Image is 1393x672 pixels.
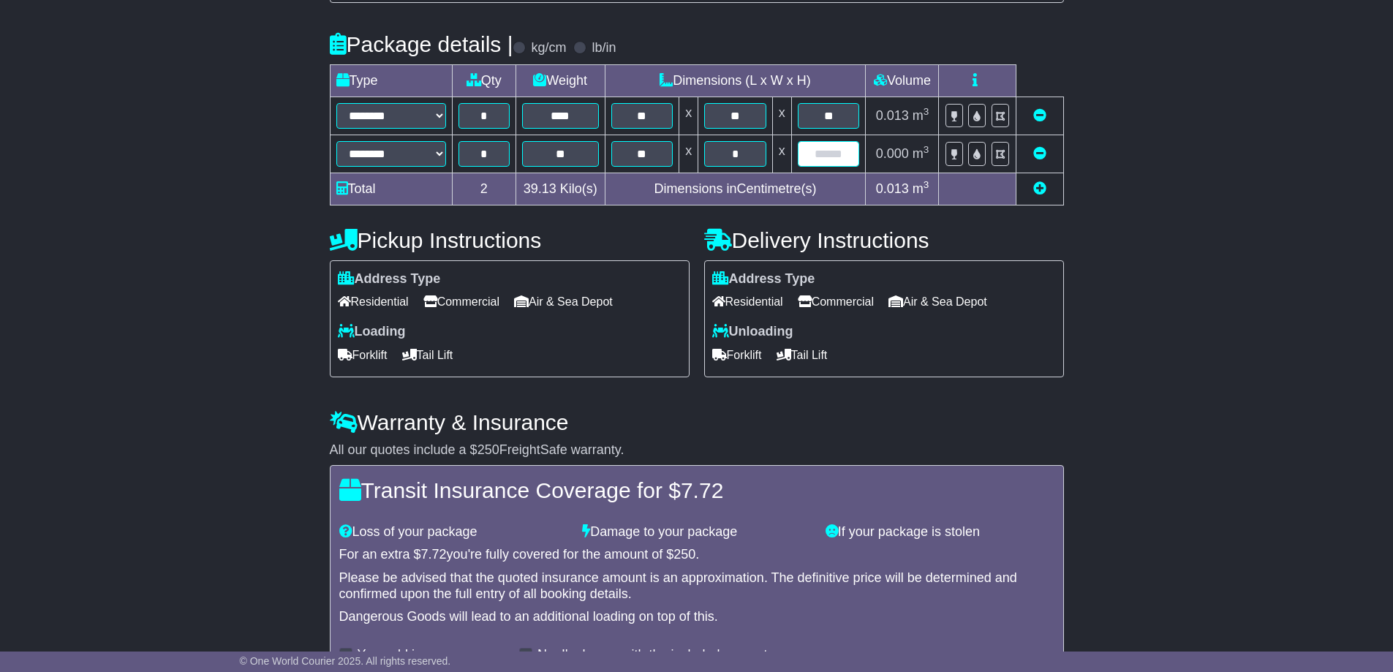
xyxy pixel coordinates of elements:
[516,64,605,97] td: Weight
[673,547,695,562] span: 250
[876,108,909,123] span: 0.013
[924,144,929,155] sup: 3
[605,64,866,97] td: Dimensions (L x W x H)
[592,40,616,56] label: lb/in
[338,290,409,313] span: Residential
[338,344,388,366] span: Forklift
[712,290,783,313] span: Residential
[330,410,1064,434] h4: Warranty & Insurance
[679,135,698,173] td: x
[240,655,451,667] span: © One World Courier 2025. All rights reserved.
[605,173,866,205] td: Dimensions in Centimetre(s)
[402,344,453,366] span: Tail Lift
[876,146,909,161] span: 0.000
[1033,181,1046,196] a: Add new item
[575,524,818,540] div: Damage to your package
[339,609,1054,625] div: Dangerous Goods will lead to an additional loading on top of this.
[1033,108,1046,123] a: Remove this item
[339,547,1054,563] div: For an extra $ you're fully covered for the amount of $ .
[913,181,929,196] span: m
[358,647,505,663] label: Yes, add insurance cover
[330,442,1064,458] div: All our quotes include a $ FreightSafe warranty.
[332,524,575,540] div: Loss of your package
[452,64,516,97] td: Qty
[866,64,939,97] td: Volume
[704,228,1064,252] h4: Delivery Instructions
[712,344,762,366] span: Forklift
[772,135,791,173] td: x
[681,478,723,502] span: 7.72
[777,344,828,366] span: Tail Lift
[772,97,791,135] td: x
[888,290,987,313] span: Air & Sea Depot
[452,173,516,205] td: 2
[913,146,929,161] span: m
[339,478,1054,502] h4: Transit Insurance Coverage for $
[421,547,447,562] span: 7.72
[531,40,566,56] label: kg/cm
[516,173,605,205] td: Kilo(s)
[514,290,613,313] span: Air & Sea Depot
[818,524,1062,540] div: If your package is stolen
[339,570,1054,602] div: Please be advised that the quoted insurance amount is an approximation. The definitive price will...
[537,647,774,663] label: No, I'm happy with the included warranty
[330,32,513,56] h4: Package details |
[1033,146,1046,161] a: Remove this item
[423,290,499,313] span: Commercial
[330,173,452,205] td: Total
[524,181,556,196] span: 39.13
[924,179,929,190] sup: 3
[477,442,499,457] span: 250
[876,181,909,196] span: 0.013
[330,228,690,252] h4: Pickup Instructions
[913,108,929,123] span: m
[338,324,406,340] label: Loading
[924,106,929,117] sup: 3
[712,271,815,287] label: Address Type
[798,290,874,313] span: Commercial
[338,271,441,287] label: Address Type
[712,324,793,340] label: Unloading
[679,97,698,135] td: x
[330,64,452,97] td: Type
